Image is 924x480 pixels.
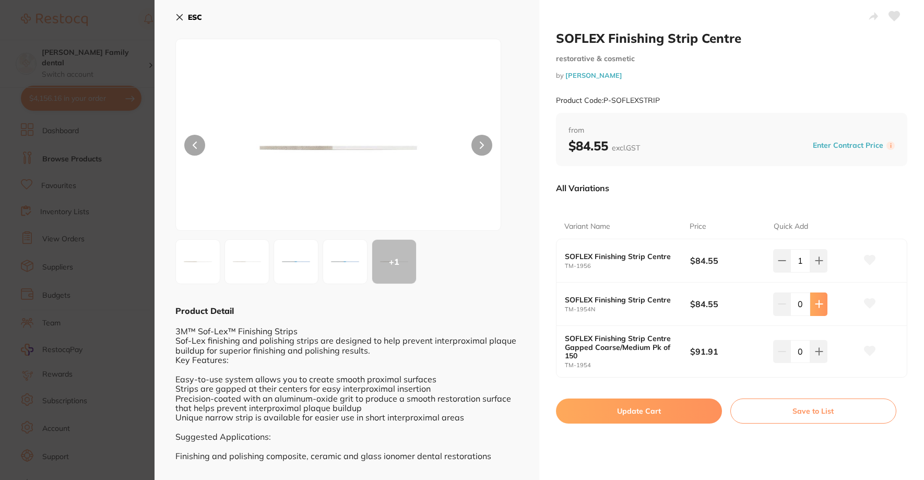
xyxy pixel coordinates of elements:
[179,243,217,280] img: NTQuanBn
[556,183,609,193] p: All Variations
[886,142,895,150] label: i
[565,71,622,79] a: [PERSON_NAME]
[690,255,765,266] b: $84.55
[565,252,678,261] b: SOFLEX Finishing Strip Centre
[690,298,765,310] b: $84.55
[690,346,765,357] b: $91.91
[774,221,808,232] p: Quick Add
[568,138,640,154] b: $84.55
[188,13,202,22] b: ESC
[241,65,435,230] img: NTQuanBn
[556,399,722,424] button: Update Cart
[556,54,907,63] small: restorative & cosmetic
[175,306,234,316] b: Product Detail
[565,362,690,369] small: TM-1954
[277,243,315,280] img: NTYuanBn
[556,96,660,105] small: Product Code: P-SOFLEXSTRIP
[556,30,907,46] h2: SOFLEX Finishing Strip Centre
[372,240,416,284] div: + 1
[556,72,907,79] small: by
[690,221,706,232] p: Price
[565,263,690,270] small: TM-1956
[565,334,678,359] b: SOFLEX Finishing Strip Centre Gapped Coarse/Medium Pk of 150
[175,8,202,26] button: ESC
[565,306,690,313] small: TM-1954N
[372,239,417,284] button: +1
[810,141,886,150] button: Enter Contract Price
[175,317,518,480] div: 3M™ Sof-Lex™ Finishing Strips Sof-Lex finishing and polishing strips are designed to help prevent...
[612,143,640,153] span: excl. GST
[564,221,610,232] p: Variant Name
[568,125,895,136] span: from
[730,399,896,424] button: Save to List
[565,296,678,304] b: SOFLEX Finishing Strip Centre
[326,243,364,280] img: NTYuanBn
[228,243,266,280] img: NTROLmpwZw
